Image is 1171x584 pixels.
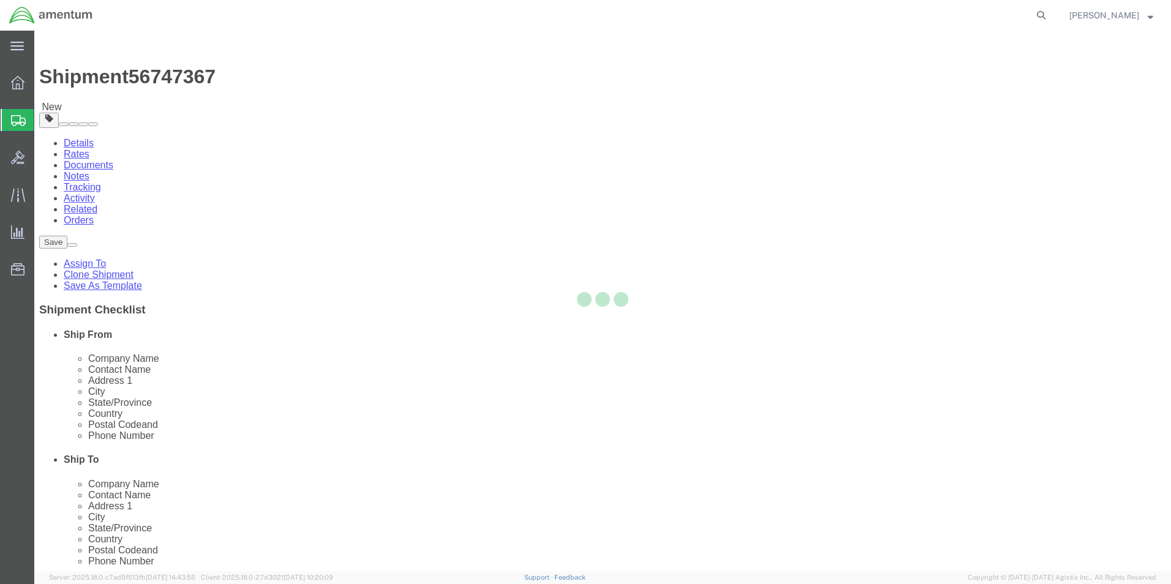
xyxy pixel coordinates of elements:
[9,6,93,24] img: logo
[554,574,585,581] a: Feedback
[1069,8,1154,23] button: [PERSON_NAME]
[968,572,1156,583] span: Copyright © [DATE]-[DATE] Agistix Inc., All Rights Reserved
[201,574,333,581] span: Client: 2025.18.0-27d3021
[1069,9,1139,22] span: Nathan Dick
[284,574,333,581] span: [DATE] 10:20:09
[49,574,195,581] span: Server: 2025.18.0-c7ad5f513fb
[524,574,555,581] a: Support
[146,574,195,581] span: [DATE] 14:43:55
